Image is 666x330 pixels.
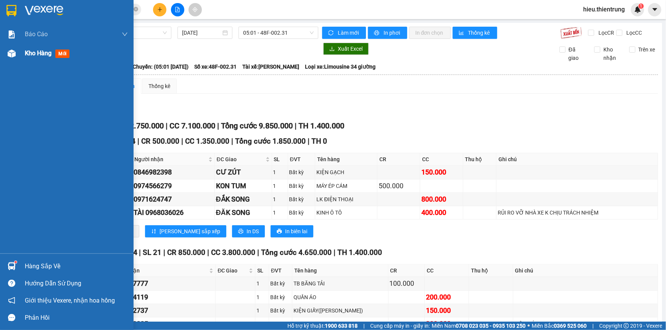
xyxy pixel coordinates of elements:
div: Bất kỳ [270,279,291,288]
div: MÁY ÉP CÁM [316,182,376,190]
span: plus [157,7,163,12]
span: | [164,248,166,257]
span: In phơi [384,29,401,37]
span: | [231,137,233,146]
span: Miền Nam [432,322,526,330]
span: bar-chart [459,30,465,36]
span: sort-ascending [151,229,156,235]
img: warehouse-icon [8,50,16,58]
span: Tổng cước 1.850.000 [235,137,306,146]
span: TH 0 [311,137,327,146]
span: Kho hàng [25,50,52,57]
div: Bất kỳ [289,195,314,203]
span: printer [374,30,381,36]
button: caret-down [648,3,661,16]
div: LK ĐIỆN THOẠI [316,195,376,203]
span: close-circle [134,6,138,13]
div: 0817487777 [110,278,214,289]
span: | [139,248,141,257]
div: Bất kỳ [270,320,291,328]
div: Thống kê [148,82,170,90]
span: Số xe: 48F-002.31 [194,62,237,71]
button: printerIn phơi [368,27,407,39]
div: 1 [256,306,268,315]
button: plus [153,3,166,16]
button: downloadXuất Excel [323,43,369,55]
span: | [166,121,168,130]
div: KINH Ô TÔ [316,208,376,217]
strong: 1900 633 818 [325,323,358,329]
span: hieu.thientrung [577,5,631,14]
th: SL [272,153,288,166]
button: printerIn biên lai [271,225,313,237]
span: caret-down [651,6,658,13]
span: Cung cấp máy in - giấy in: [370,322,430,330]
span: CR 2.750.000 [118,121,164,130]
div: KIỆN GẠCH [316,168,376,176]
div: 1 [256,293,268,301]
th: Ghi chú [513,264,658,277]
span: | [295,121,297,130]
span: close-circle [134,7,138,11]
span: | [208,248,210,257]
div: 0974566279 [134,181,213,191]
div: 1 [273,208,287,217]
h2: M7L68KFU [4,54,61,67]
div: 100.000 [390,278,424,289]
div: PT OTO [293,320,387,328]
span: Báo cáo [25,29,48,39]
button: printerIn DS [232,225,265,237]
div: QUẦN ÁO [293,293,387,301]
img: logo-vxr [6,5,16,16]
div: Hướng dẫn sử dụng [25,278,128,289]
input: 11/09/2025 [182,29,221,37]
img: solution-icon [8,30,16,38]
div: CƯ ZÚT [216,167,271,178]
th: CR [389,264,425,277]
div: 0966114119 [110,292,214,303]
span: Tài xế: [PERSON_NAME] [242,62,299,71]
div: 800.000 [421,194,461,205]
span: TH 1.400.000 [298,121,344,130]
span: Loại xe: Limousine 34 giường [305,62,376,71]
strong: 0708 023 035 - 0935 103 250 [456,323,526,329]
span: 1 [640,3,642,9]
button: syncLàm mới [322,27,366,39]
span: Miền Bắc [532,322,587,330]
th: Tên hàng [292,264,388,277]
span: Xuất Excel [338,45,363,53]
span: sync [328,30,335,36]
span: download [329,46,335,52]
div: 1 [273,195,287,203]
span: Thống kê [468,29,491,37]
div: 0985859885 [110,319,214,329]
sup: 1 [639,3,644,9]
th: Thu hộ [469,264,513,277]
span: | [181,137,183,146]
span: Giới thiệu Vexere, nhận hoa hồng [25,296,115,305]
h2: VP Nhận: [PERSON_NAME] [40,54,184,103]
strong: 0369 525 060 [554,323,587,329]
div: 200.000 [426,292,468,303]
th: CR [377,153,420,166]
span: Trên xe [635,45,658,54]
span: Tổng cước 4.650.000 [261,248,332,257]
div: 300.000 [426,319,468,329]
div: 0846982398 [134,167,213,178]
div: 500.000 [379,181,419,191]
span: Lọc CC [624,29,643,37]
div: ĐĂK SONG [216,207,271,218]
div: 0971624747 [134,194,213,205]
span: | [137,137,139,146]
button: aim [189,3,202,16]
span: Chuyến: (05:01 [DATE]) [133,62,189,71]
span: Kho nhận [600,45,623,62]
div: Bất kỳ [289,168,314,176]
span: | [363,322,364,330]
span: SL 21 [143,248,162,257]
span: CC 7.100.000 [169,121,215,130]
div: 1 [273,168,287,176]
span: message [8,314,15,321]
span: copyright [624,323,629,328]
div: RỦI RO VỠ NHÀ XE K CHỊU TRÁCH NHIỆM [498,208,656,217]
